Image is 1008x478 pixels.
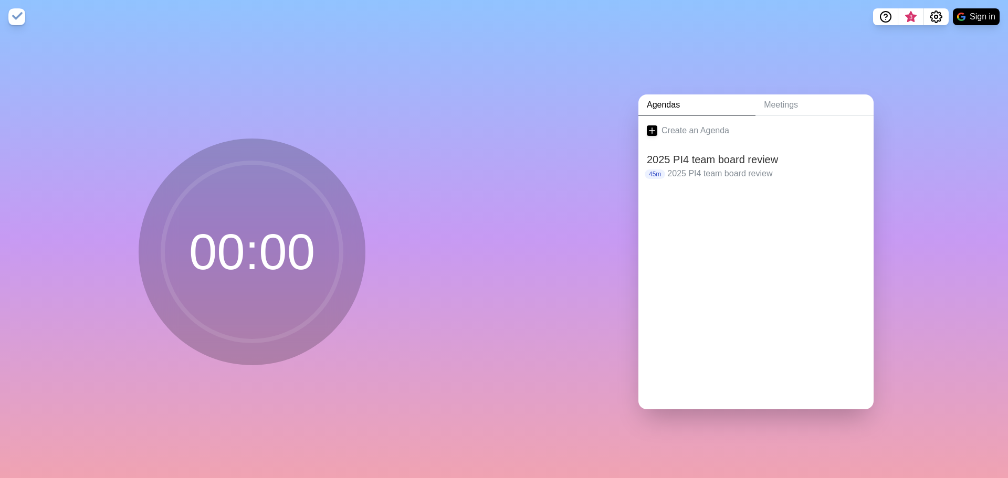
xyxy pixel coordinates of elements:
[667,167,865,180] p: 2025 PI4 team board review
[647,152,865,167] h2: 2025 PI4 team board review
[953,8,1000,25] button: Sign in
[755,94,874,116] a: Meetings
[8,8,25,25] img: timeblocks logo
[898,8,923,25] button: What’s new
[923,8,949,25] button: Settings
[907,13,915,22] span: 3
[873,8,898,25] button: Help
[638,94,755,116] a: Agendas
[957,13,965,21] img: google logo
[638,116,874,145] a: Create an Agenda
[645,169,665,179] p: 45m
